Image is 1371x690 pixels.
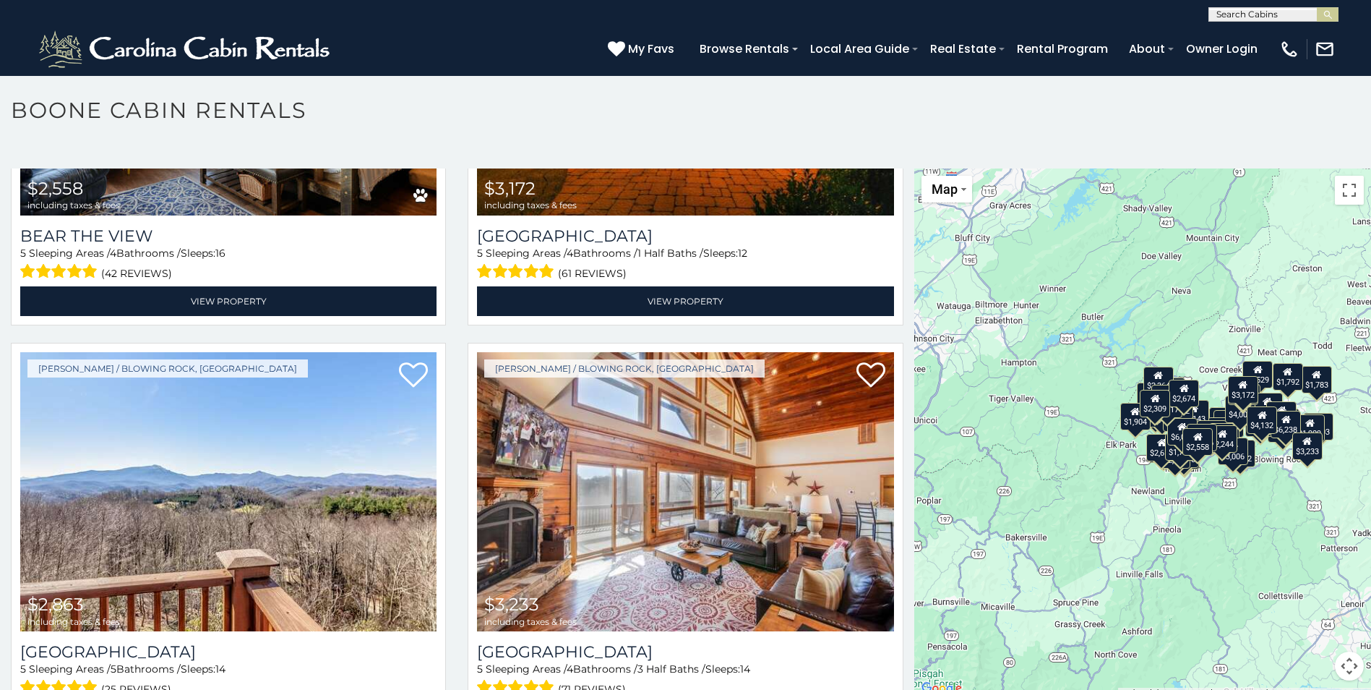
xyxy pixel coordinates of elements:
[803,36,916,61] a: Local Area Guide
[738,247,747,260] span: 12
[692,36,796,61] a: Browse Rentals
[1294,414,1325,442] div: $1,909
[1122,36,1172,61] a: About
[399,361,428,391] a: Add to favorites
[1182,428,1213,456] div: $2,558
[1303,413,1333,440] div: $1,803
[1207,425,1237,453] div: $2,244
[20,642,437,662] a: [GEOGRAPHIC_DATA]
[110,247,116,260] span: 4
[1165,433,1195,461] div: $1,734
[484,178,536,199] span: $3,172
[856,361,885,391] a: Add to favorites
[1228,376,1258,404] div: $3,172
[1187,424,1217,451] div: $1,966
[1218,438,1248,465] div: $3,006
[923,36,1003,61] a: Real Estate
[558,264,627,283] span: (61 reviews)
[20,352,437,631] img: Stone Ridge Lodge
[27,359,308,378] a: [PERSON_NAME] / Blowing Rock, [GEOGRAPHIC_DATA]
[215,663,225,676] span: 14
[20,352,437,631] a: Stone Ridge Lodge $2,863 including taxes & fees
[27,178,83,199] span: $2,558
[20,247,26,260] span: 5
[637,663,705,676] span: 3 Half Baths /
[1208,417,1238,445] div: $2,209
[1273,363,1303,391] div: $1,792
[1335,652,1364,681] button: Map camera controls
[477,226,893,246] a: [GEOGRAPHIC_DATA]
[608,40,678,59] a: My Favs
[101,264,172,283] span: (42 reviews)
[1242,361,1273,388] div: $2,529
[1247,406,1277,434] div: $4,132
[1179,36,1265,61] a: Owner Login
[20,642,437,662] h3: Stone Ridge Lodge
[1315,39,1335,59] img: mail-regular-white.png
[637,247,703,260] span: 1 Half Baths /
[27,200,120,210] span: including taxes & fees
[932,182,958,197] span: Map
[740,663,750,676] span: 14
[477,663,483,676] span: 5
[20,663,26,676] span: 5
[20,246,437,283] div: Sleeping Areas / Bathrooms / Sleeps:
[1119,403,1150,430] div: $1,904
[1010,36,1115,61] a: Rental Program
[20,286,437,316] a: View Property
[1252,393,1282,420] div: $1,663
[1271,411,1301,438] div: $6,238
[921,176,972,203] button: Change map style
[477,352,893,631] img: Blackberry Ridge
[1292,433,1323,460] div: $3,233
[1169,380,1199,407] div: $2,674
[477,642,893,662] a: [GEOGRAPHIC_DATA]
[484,617,577,626] span: including taxes & fees
[484,594,539,615] span: $3,233
[484,359,765,378] a: [PERSON_NAME] / Blowing Rock, [GEOGRAPHIC_DATA]
[27,594,84,615] span: $2,863
[1140,390,1170,417] div: $2,309
[215,247,225,260] span: 16
[1143,367,1174,394] div: $2,364
[1209,407,1239,435] div: $3,473
[1266,401,1297,429] div: $1,478
[1208,423,1239,451] div: $1,615
[1302,366,1332,393] div: $1,783
[36,27,336,71] img: White-1-2.png
[1225,396,1255,423] div: $4,006
[1224,440,1255,467] div: $2,292
[1279,39,1299,59] img: phone-regular-white.png
[477,247,483,260] span: 5
[1335,176,1364,205] button: Toggle fullscreen view
[477,226,893,246] h3: Wilderness Lodge
[477,352,893,631] a: Blackberry Ridge $3,233 including taxes & fees
[20,226,437,246] a: Bear The View
[1146,434,1177,461] div: $2,615
[1151,385,1181,412] div: $1,798
[477,246,893,283] div: Sleeping Areas / Bathrooms / Sleeps:
[484,200,577,210] span: including taxes & fees
[628,40,674,58] span: My Favs
[567,663,573,676] span: 4
[1197,420,1227,448] div: $2,429
[1167,418,1198,446] div: $6,093
[1179,400,1209,427] div: $2,143
[477,642,893,662] h3: Blackberry Ridge
[477,286,893,316] a: View Property
[111,663,116,676] span: 5
[567,247,573,260] span: 4
[27,617,120,626] span: including taxes & fees
[1137,383,1167,410] div: $5,958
